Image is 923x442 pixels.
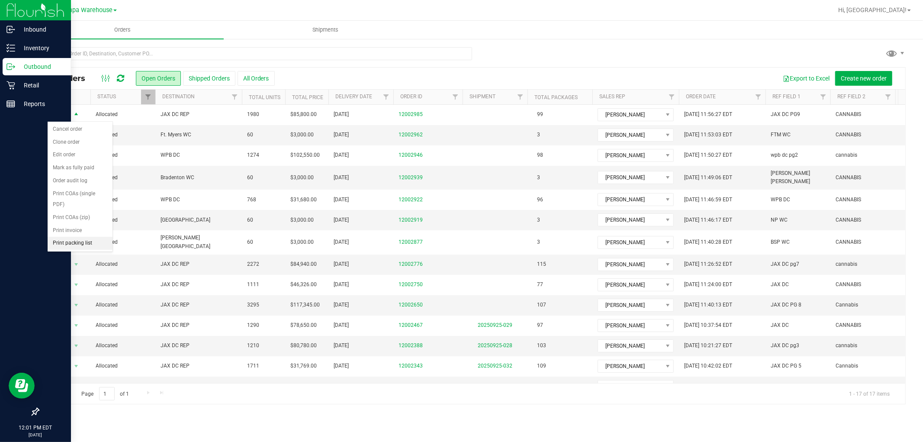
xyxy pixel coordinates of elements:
[247,196,256,204] span: 768
[183,71,235,86] button: Shipped Orders
[836,174,861,182] span: CANNABIS
[684,238,732,246] span: [DATE] 11:40:28 EDT
[772,94,801,100] a: Ref Field 1
[290,238,314,246] span: $3,000.00
[96,301,150,309] span: Allocated
[161,281,237,289] span: JAX DC REP
[399,131,423,139] a: 12002962
[599,94,625,100] a: Sales Rep
[598,194,663,206] span: [PERSON_NAME]
[684,174,732,182] span: [DATE] 11:49:06 EDT
[247,281,259,289] span: 1111
[838,6,907,13] span: Hi, [GEOGRAPHIC_DATA]!
[290,110,317,119] span: $85,800.00
[290,281,317,289] span: $46,326.00
[470,94,495,100] a: Shipment
[334,301,349,309] span: [DATE]
[836,342,857,350] span: cannabis
[103,26,142,34] span: Orders
[684,362,732,370] span: [DATE] 10:42:02 EDT
[771,238,790,246] span: BSP WC
[228,90,242,104] a: Filter
[161,196,237,204] span: WPB DC
[836,238,861,246] span: CANNABIS
[598,149,663,161] span: [PERSON_NAME]
[96,110,150,119] span: Allocated
[598,319,663,332] span: [PERSON_NAME]
[97,94,116,100] a: Status
[96,260,150,268] span: Allocated
[4,424,67,432] p: 12:01 PM EDT
[771,301,801,309] span: JAX DC PG 8
[448,90,463,104] a: Filter
[598,171,663,184] span: [PERSON_NAME]
[334,342,349,350] span: [DATE]
[334,196,349,204] span: [DATE]
[533,380,550,393] span: 105
[836,151,857,159] span: cannabis
[533,214,544,226] span: 3
[290,216,314,224] span: $3,000.00
[771,260,799,268] span: JAX DC pg7
[771,196,790,204] span: WPB DC
[399,281,423,289] a: 12002750
[771,131,791,139] span: FTM WC
[48,224,113,237] li: Print invoice
[99,387,115,400] input: 1
[684,342,732,350] span: [DATE] 10:21:27 EDT
[684,110,732,119] span: [DATE] 11:56:27 EDT
[96,342,150,350] span: Allocated
[292,94,323,100] a: Total Price
[771,216,788,224] span: NP WC
[247,174,253,182] span: 60
[48,174,113,187] li: Order audit log
[48,136,113,149] li: Clone order
[96,131,150,139] span: Allocated
[598,214,663,226] span: [PERSON_NAME]
[48,187,113,211] li: Print COAs (single PDF)
[399,110,423,119] a: 12002985
[334,321,349,329] span: [DATE]
[161,174,237,182] span: Bradenton WC
[6,100,15,108] inline-svg: Reports
[161,151,237,159] span: WPB DC
[48,148,113,161] li: Edit order
[96,281,150,289] span: Allocated
[533,236,544,248] span: 3
[835,71,892,86] button: Create new order
[247,362,259,370] span: 1711
[96,238,150,246] span: Allocated
[598,236,663,248] span: [PERSON_NAME]
[665,90,679,104] a: Filter
[533,171,544,184] span: 3
[399,260,423,268] a: 12002776
[334,260,349,268] span: [DATE]
[238,71,275,86] button: All Orders
[513,90,527,104] a: Filter
[247,342,259,350] span: 1210
[836,281,861,289] span: CANNABIS
[247,382,259,390] span: 1260
[48,211,113,224] li: Print COAs (zip)
[335,94,372,100] a: Delivery Date
[534,94,578,100] a: Total Packages
[290,321,317,329] span: $78,650.00
[684,131,732,139] span: [DATE] 11:53:03 EDT
[836,260,857,268] span: cannabis
[751,90,765,104] a: Filter
[684,196,732,204] span: [DATE] 11:46:59 EDT
[247,151,259,159] span: 1274
[533,360,550,372] span: 109
[842,387,897,400] span: 1 - 17 of 17 items
[771,110,800,119] span: JAX DC PG9
[249,94,280,100] a: Total Units
[836,301,858,309] span: Cannabis
[684,260,732,268] span: [DATE] 11:26:52 EDT
[96,362,150,370] span: Allocated
[399,238,423,246] a: 12002877
[21,21,224,39] a: Orders
[533,299,550,311] span: 107
[247,321,259,329] span: 1290
[334,131,349,139] span: [DATE]
[836,362,858,370] span: Cannabis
